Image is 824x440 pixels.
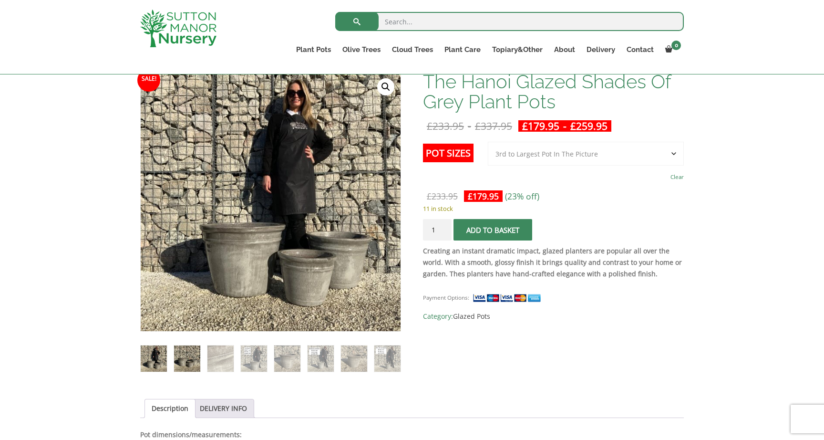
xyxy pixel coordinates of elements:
[423,219,452,241] input: Product quantity
[453,312,490,321] a: Glazed Pots
[174,346,200,372] img: The Hanoi Glazed Shades Of Grey Plant Pots - Image 2
[308,346,334,372] img: The Hanoi Glazed Shades Of Grey Plant Pots - Image 6
[137,69,160,92] span: Sale!
[241,346,267,372] img: The Hanoi Glazed Shades Of Grey Plant Pots - Image 4
[468,190,473,202] span: £
[570,119,608,133] bdi: 259.95
[335,12,684,31] input: Search...
[140,430,242,439] strong: Pot dimensions/measurements:
[670,170,684,184] a: Clear options
[548,43,581,56] a: About
[423,311,684,322] span: Category:
[570,119,576,133] span: £
[505,190,539,202] span: (23% off)
[200,399,247,418] a: DELIVERY INFO
[475,119,481,133] span: £
[274,346,300,372] img: The Hanoi Glazed Shades Of Grey Plant Pots - Image 5
[475,119,512,133] bdi: 337.95
[423,72,684,112] h1: The Hanoi Glazed Shades Of Grey Plant Pots
[518,120,611,132] ins: -
[377,78,394,95] a: View full-screen image gallery
[141,346,167,372] img: The Hanoi Glazed Shades Of Grey Plant Pots
[423,120,516,132] del: -
[290,43,337,56] a: Plant Pots
[522,119,528,133] span: £
[427,190,458,202] bdi: 233.95
[671,41,681,50] span: 0
[386,43,439,56] a: Cloud Trees
[423,294,469,301] small: Payment Options:
[423,246,682,278] strong: Creating an instant dramatic impact, glazed planters are popular all over the world. With a smoot...
[581,43,621,56] a: Delivery
[427,190,432,202] span: £
[374,346,401,372] img: The Hanoi Glazed Shades Of Grey Plant Pots - Image 8
[427,119,433,133] span: £
[423,144,474,162] label: Pot Sizes
[423,203,684,214] p: 11 in stock
[207,346,234,372] img: The Hanoi Glazed Shades Of Grey Plant Pots - Image 3
[152,399,188,418] a: Description
[140,10,216,47] img: logo
[659,43,684,56] a: 0
[522,119,559,133] bdi: 179.95
[621,43,659,56] a: Contact
[341,346,367,372] img: The Hanoi Glazed Shades Of Grey Plant Pots - Image 7
[439,43,486,56] a: Plant Care
[427,119,464,133] bdi: 233.95
[486,43,548,56] a: Topiary&Other
[453,219,532,241] button: Add to basket
[468,190,499,202] bdi: 179.95
[473,293,544,303] img: payment supported
[337,43,386,56] a: Olive Trees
